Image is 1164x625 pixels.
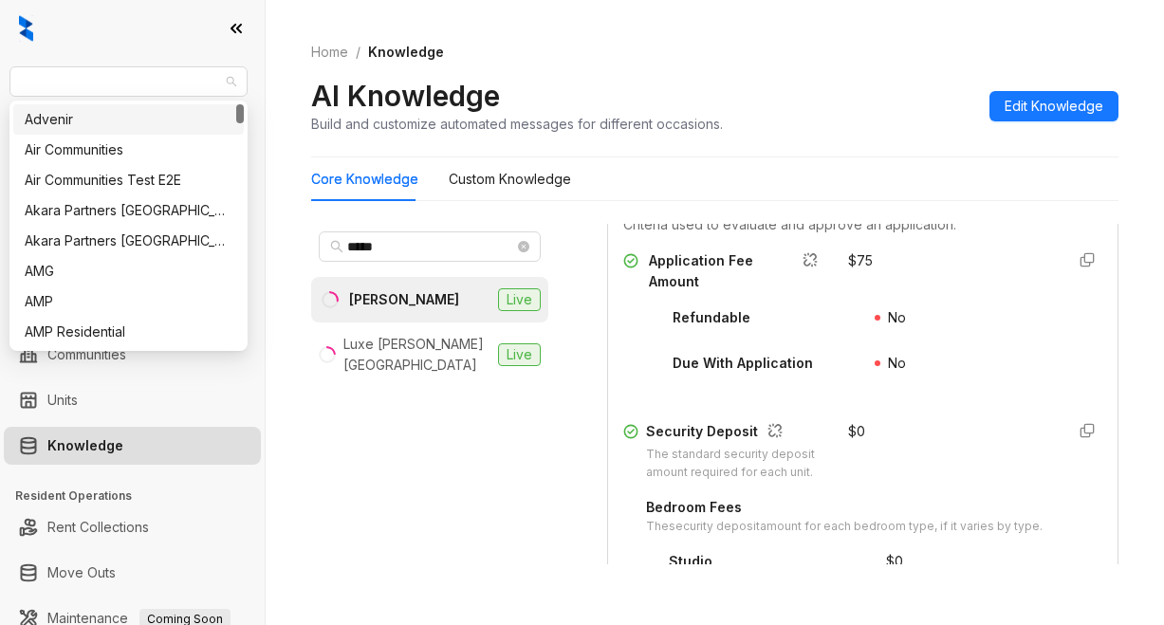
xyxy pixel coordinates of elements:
[25,291,232,312] div: AMP
[13,317,244,347] div: AMP Residential
[498,288,541,311] span: Live
[25,170,232,191] div: Air Communities Test E2E
[4,381,261,419] li: Units
[4,127,261,165] li: Leads
[311,169,418,190] div: Core Knowledge
[4,427,261,465] li: Knowledge
[518,241,529,252] span: close-circle
[25,230,232,251] div: Akara Partners [GEOGRAPHIC_DATA]
[623,214,1102,235] div: Criteria used to evaluate and approve an application.
[47,554,116,592] a: Move Outs
[311,114,723,134] div: Build and customize automated messages for different occasions.
[886,551,903,572] div: $ 0
[47,381,78,419] a: Units
[25,200,232,221] div: Akara Partners [GEOGRAPHIC_DATA]
[307,42,352,63] a: Home
[848,421,865,442] div: $ 0
[13,104,244,135] div: Advenir
[13,195,244,226] div: Akara Partners Nashville
[4,254,261,292] li: Collections
[311,78,500,114] h2: AI Knowledge
[649,250,825,292] div: Application Fee Amount
[989,91,1118,121] button: Edit Knowledge
[15,487,265,505] h3: Resident Operations
[4,508,261,546] li: Rent Collections
[47,508,149,546] a: Rent Collections
[19,15,33,42] img: logo
[25,139,232,160] div: Air Communities
[25,109,232,130] div: Advenir
[669,551,712,572] div: Studio
[368,44,444,60] span: Knowledge
[888,355,906,371] span: No
[13,286,244,317] div: AMP
[673,353,813,374] div: Due With Application
[13,165,244,195] div: Air Communities Test E2E
[25,322,232,342] div: AMP Residential
[13,226,244,256] div: Akara Partners Phoenix
[673,307,750,328] div: Refundable
[498,343,541,366] span: Live
[25,261,232,282] div: AMG
[646,497,1043,518] div: Bedroom Fees
[13,256,244,286] div: AMG
[356,42,360,63] li: /
[4,209,261,247] li: Leasing
[888,309,906,325] span: No
[47,427,123,465] a: Knowledge
[646,518,1043,536] div: The security deposit amount for each bedroom type, if it varies by type.
[848,250,873,271] div: $ 75
[13,135,244,165] div: Air Communities
[349,289,459,310] div: [PERSON_NAME]
[47,336,126,374] a: Communities
[330,240,343,253] span: search
[449,169,571,190] div: Custom Knowledge
[1005,96,1103,117] span: Edit Knowledge
[4,554,261,592] li: Move Outs
[343,334,490,376] div: Luxe [PERSON_NAME][GEOGRAPHIC_DATA]
[646,421,825,446] div: Security Deposit
[646,446,825,482] div: The standard security deposit amount required for each unit.
[4,336,261,374] li: Communities
[21,67,236,96] span: Magnolia Capital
